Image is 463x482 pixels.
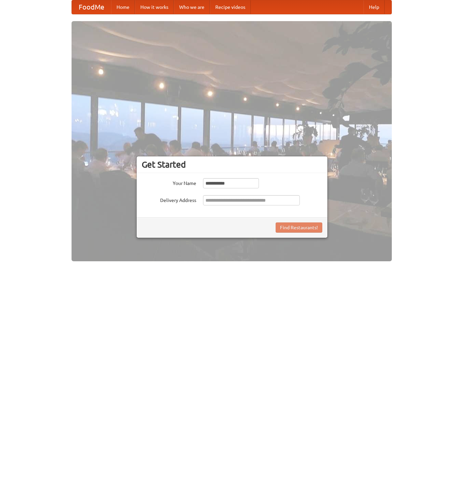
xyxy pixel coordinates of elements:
[142,159,322,170] h3: Get Started
[72,0,111,14] a: FoodMe
[135,0,174,14] a: How it works
[142,195,196,204] label: Delivery Address
[142,178,196,187] label: Your Name
[111,0,135,14] a: Home
[276,222,322,233] button: Find Restaurants!
[174,0,210,14] a: Who we are
[364,0,385,14] a: Help
[210,0,251,14] a: Recipe videos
